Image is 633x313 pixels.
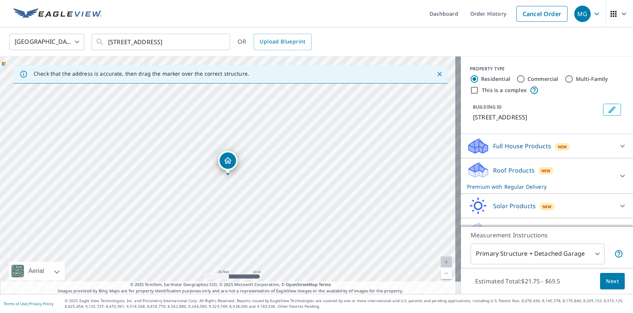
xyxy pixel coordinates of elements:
a: Terms [319,282,331,287]
span: Upload Blueprint [260,37,305,46]
span: New [542,204,552,210]
a: OpenStreetMap [286,282,317,287]
p: | [4,301,53,306]
img: EV Logo [13,8,102,19]
div: Roof ProductsNewPremium with Regular Delivery [467,161,627,191]
div: Walls ProductsNew [467,221,627,239]
button: Next [600,273,625,290]
p: [STREET_ADDRESS] [473,113,600,122]
p: Check that the address is accurate, then drag the marker over the correct structure. [34,70,249,77]
span: © 2025 TomTom, Earthstar Geographics SIO, © 2025 Microsoft Corporation, © [130,282,331,288]
span: Next [606,277,619,286]
div: Primary Structure + Detached Garage [471,243,605,264]
div: Aerial [9,262,65,280]
p: BUILDING ID [473,104,502,110]
span: Your report will include the primary structure and a detached garage if one exists. [614,249,623,258]
a: Cancel Order [516,6,568,22]
p: Full House Products [493,142,551,151]
p: Premium with Regular Delivery [467,183,614,191]
div: PROPERTY TYPE [470,66,624,72]
p: Solar Products [493,201,536,210]
button: Close [435,69,444,79]
div: MG [574,6,591,22]
span: New [558,144,567,150]
label: Residential [481,75,510,83]
div: OR [238,34,312,50]
input: Search by address or latitude-longitude [108,31,215,52]
label: This is a complex [482,86,527,94]
a: Current Level 20, Zoom Out [441,268,452,279]
button: Edit building 1 [603,104,621,116]
label: Multi-Family [576,75,608,83]
p: Walls Products [493,226,536,235]
div: Solar ProductsNew [467,197,627,215]
a: Upload Blueprint [254,34,311,50]
label: Commercial [527,75,559,83]
a: Current Level 20, Zoom In Disabled [441,256,452,268]
div: Full House ProductsNew [467,137,627,155]
div: Aerial [26,262,46,280]
a: Terms of Use [4,301,27,306]
p: Estimated Total: $21.75 - $69.5 [469,273,566,289]
div: [GEOGRAPHIC_DATA] [9,31,84,52]
p: Roof Products [493,166,535,175]
a: Privacy Policy [29,301,53,306]
p: Measurement Instructions [471,231,623,240]
p: © 2025 Eagle View Technologies, Inc. and Pictometry International Corp. All Rights Reserved. Repo... [65,298,629,309]
div: Dropped pin, building 1, Residential property, 2305 Sandfiddler Rd Corolla, NC 27927 [218,151,238,174]
span: New [541,168,551,174]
